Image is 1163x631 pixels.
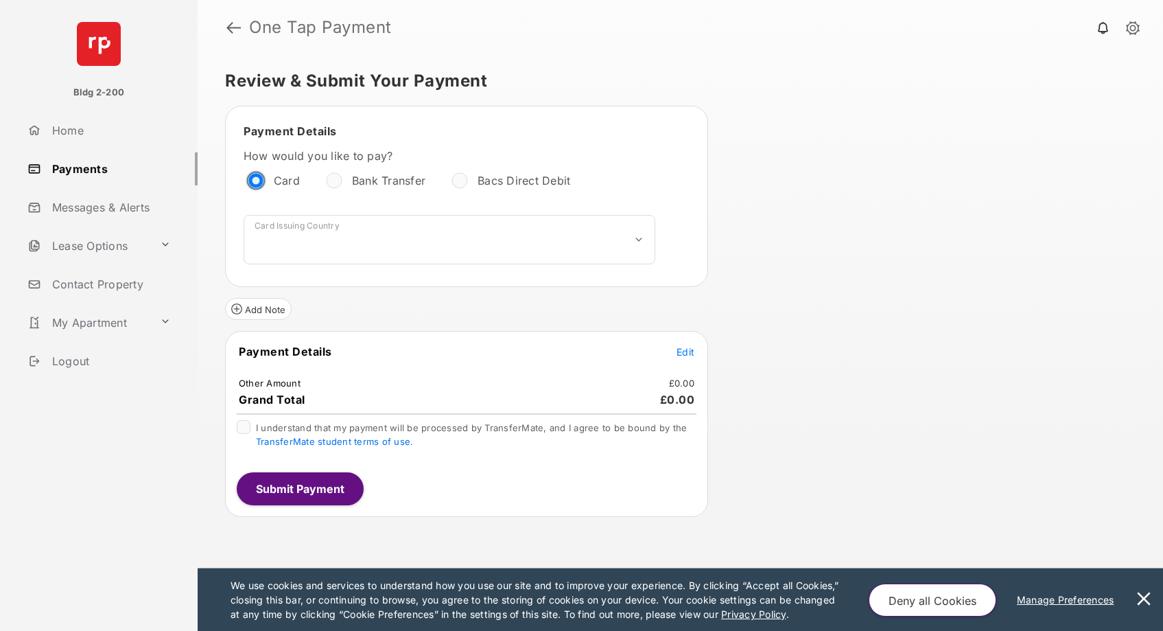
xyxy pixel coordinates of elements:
[22,114,198,147] a: Home
[22,345,198,378] a: Logout
[239,345,332,358] span: Payment Details
[721,608,786,620] u: Privacy Policy
[238,377,301,389] td: Other Amount
[22,191,198,224] a: Messages & Alerts
[22,229,154,262] a: Lease Options
[677,345,694,358] button: Edit
[77,22,121,66] img: svg+xml;base64,PHN2ZyB4bWxucz0iaHR0cDovL3d3dy53My5vcmcvMjAwMC9zdmciIHdpZHRoPSI2NCIgaGVpZ2h0PSI2NC...
[352,174,425,187] label: Bank Transfer
[22,306,154,339] a: My Apartment
[244,124,337,138] span: Payment Details
[22,268,198,301] a: Contact Property
[73,86,124,100] p: Bldg 2-200
[869,584,996,617] button: Deny all Cookies
[249,19,392,36] strong: One Tap Payment
[668,377,695,389] td: £0.00
[478,174,570,187] label: Bacs Direct Debit
[274,174,300,187] label: Card
[256,422,687,447] span: I understand that my payment will be processed by TransferMate, and I agree to be bound by the
[244,149,655,163] label: How would you like to pay?
[22,152,198,185] a: Payments
[660,393,695,406] span: £0.00
[256,436,413,447] a: TransferMate student terms of use.
[237,472,364,505] button: Submit Payment
[239,393,305,406] span: Grand Total
[1017,594,1120,606] u: Manage Preferences
[231,578,840,621] p: We use cookies and services to understand how you use our site and to improve your experience. By...
[225,73,1125,89] h5: Review & Submit Your Payment
[225,298,292,320] button: Add Note
[677,346,694,358] span: Edit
